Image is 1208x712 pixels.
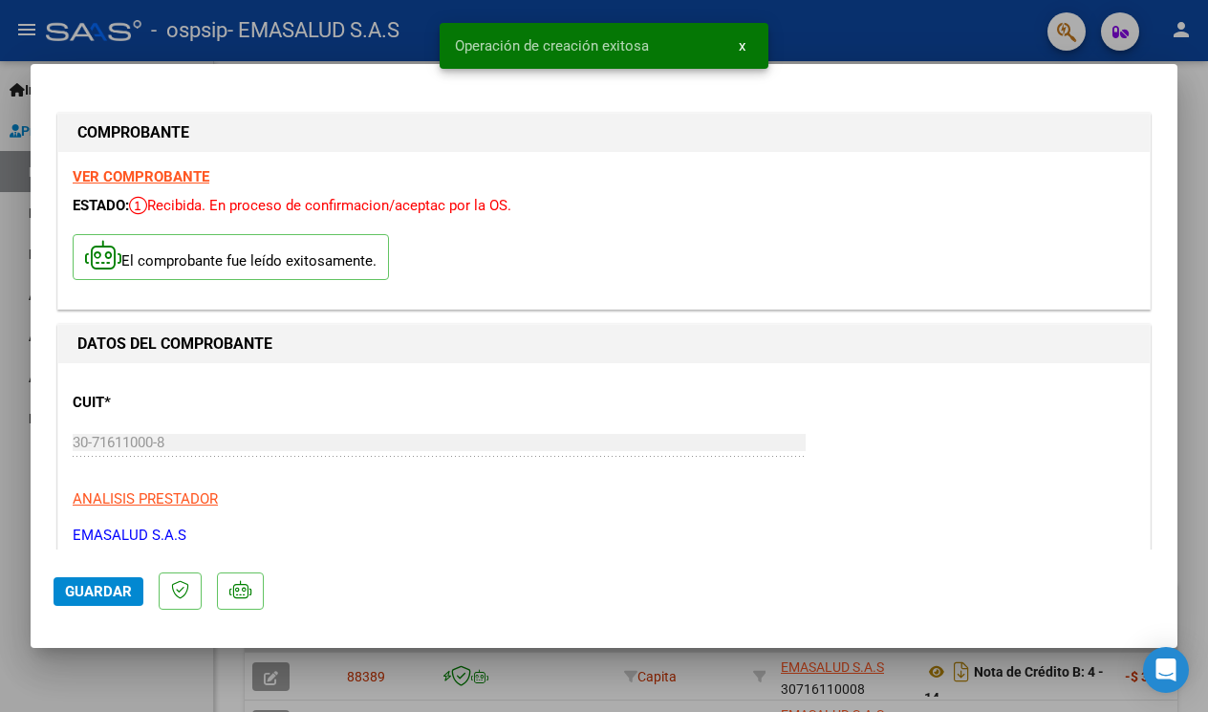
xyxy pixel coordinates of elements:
span: Recibida. En proceso de confirmacion/aceptac por la OS. [129,197,511,214]
p: CUIT [73,392,392,414]
span: ESTADO: [73,197,129,214]
span: Guardar [65,583,132,600]
a: VER COMPROBANTE [73,168,209,185]
span: Operación de creación exitosa [455,36,649,55]
button: Guardar [54,577,143,606]
strong: DATOS DEL COMPROBANTE [77,334,272,353]
span: x [739,37,745,54]
p: El comprobante fue leído exitosamente. [73,234,389,281]
strong: COMPROBANTE [77,123,189,141]
button: x [723,29,761,63]
span: ANALISIS PRESTADOR [73,490,218,507]
p: EMASALUD S.A.S [73,525,1135,547]
div: Open Intercom Messenger [1143,647,1189,693]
